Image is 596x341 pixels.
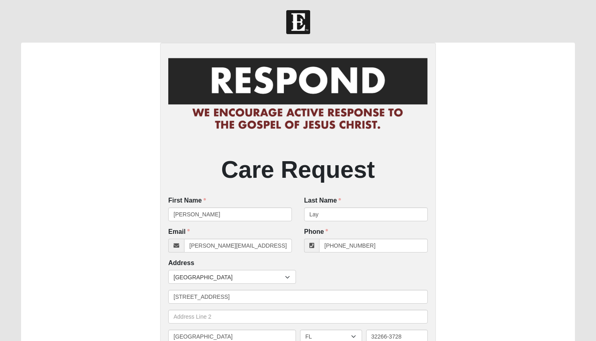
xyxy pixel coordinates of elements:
[168,310,428,324] input: Address Line 2
[304,196,341,205] label: Last Name
[174,270,285,284] span: [GEOGRAPHIC_DATA]
[168,196,206,205] label: First Name
[304,227,328,237] label: Phone
[168,259,194,268] label: Address
[168,155,428,184] h2: Care Request
[168,290,428,304] input: Address Line 1
[286,10,310,34] img: Church of Eleven22 Logo
[168,227,190,237] label: Email
[168,51,428,138] img: RespondCardHeader.png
